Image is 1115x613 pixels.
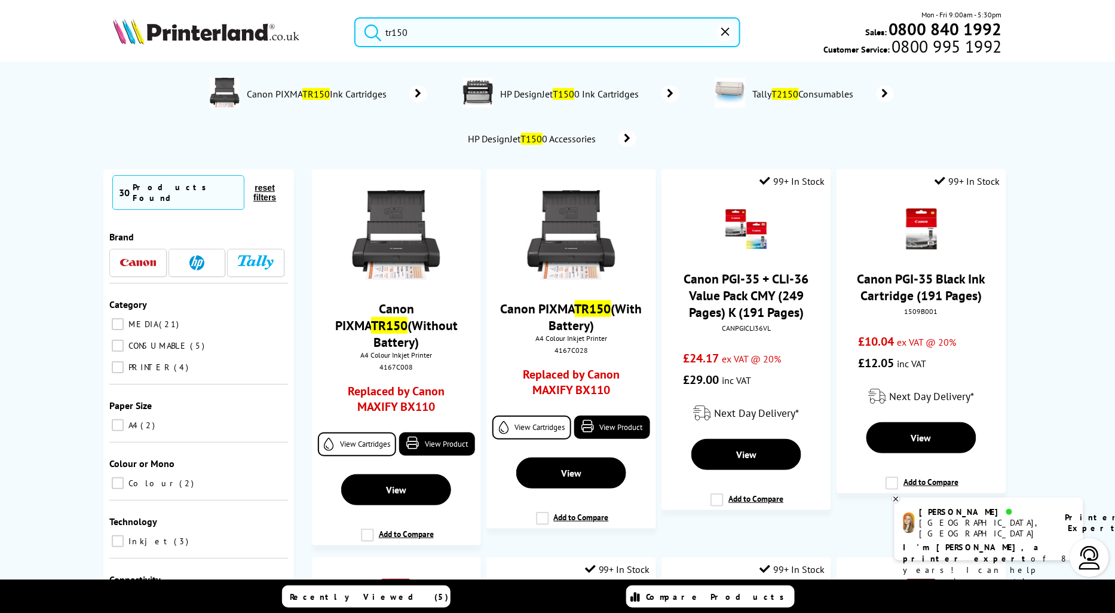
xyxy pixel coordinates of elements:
[920,507,1050,517] div: [PERSON_NAME]
[495,346,647,355] div: 4167C028
[113,18,299,44] img: Printerland Logo
[119,187,130,199] span: 30
[889,18,1002,40] b: 0800 840 1992
[246,78,427,110] a: Canon PIXMATR150Ink Cartridges
[112,535,124,547] input: Inkjet 3
[897,358,926,370] span: inc VAT
[244,182,285,203] button: reset filters
[903,542,1074,599] p: of 8 years! I can help you choose the right product
[585,563,650,575] div: 99+ In Stock
[499,88,644,100] span: HP DesignJet 0 Ink Cartridges
[843,380,1000,413] div: modal_delivery
[824,41,1002,55] span: Customer Service:
[290,591,449,602] span: Recently Viewed (5)
[751,78,894,110] a: TallyT2150Consumables
[865,26,887,38] span: Sales:
[897,336,956,348] span: ex VAT @ 20%
[140,420,158,431] span: 2
[1078,546,1102,570] img: user-headset-light.svg
[238,255,274,269] img: Tally
[120,259,156,267] img: Canon
[911,432,932,444] span: View
[354,17,740,47] input: Search product or brand
[159,319,182,330] span: 21
[866,422,976,453] a: View
[112,340,124,352] input: CONSUMABLE 5
[125,536,173,547] span: Inkjet
[922,9,1002,20] span: Mon - Fri 9:00am - 5:30pm
[189,255,204,270] img: HP
[125,362,173,373] span: PRINTER
[714,406,799,420] span: Next Day Delivery*
[125,319,158,330] span: MEDIA
[561,467,581,479] span: View
[526,190,616,280] img: Canon-TR150-Front-Small.jpg
[722,353,782,365] span: ex VAT @ 20%
[886,477,958,499] label: Add to Compare
[492,334,650,343] span: A4 Colour Inkjet Printer
[536,512,609,535] label: Add to Compare
[501,300,642,334] a: Canon PIXMATR150(With Battery)
[112,361,124,373] input: PRINTER 4
[889,389,974,403] span: Next Day Delivery*
[516,458,626,489] a: View
[174,536,191,547] span: 3
[858,355,894,371] span: £12.05
[858,334,894,349] span: £10.04
[109,574,161,585] span: Connectivity
[553,88,574,100] mark: T150
[725,208,767,250] img: Canon-CLI36-PGI35-Ink-Multipack-Small.gif
[112,477,124,489] input: Colour 2
[179,478,197,489] span: 2
[574,416,650,439] a: View Product
[112,419,124,431] input: A4 2
[246,88,391,100] span: Canon PIXMA Ink Cartridges
[499,78,679,110] a: HP DesignJetT1500 Ink Cartridges
[463,78,493,108] img: CR356A-conspage.jpg
[890,41,1002,52] span: 0800 995 1992
[887,23,1002,35] a: 0800 840 1992
[174,362,191,373] span: 4
[321,362,472,371] div: 4167C008
[190,340,207,351] span: 5
[684,270,808,321] a: Canon PGI-35 + CLI-36 Value Pack CMY (249 Pages) K (191 Pages)
[684,350,719,366] span: £24.17
[109,298,147,310] span: Category
[109,458,174,469] span: Colour or Mono
[903,542,1043,564] b: I'm [PERSON_NAME], a printer expert
[125,340,189,351] span: CONSUMABLE
[333,383,460,420] a: Replaced by Canon MAXIFY BX110
[492,416,571,440] a: View Cartridges
[302,88,330,100] mark: TR150
[772,88,799,100] mark: T2150
[736,449,756,460] span: View
[626,585,795,608] a: Compare Products
[903,513,915,533] img: amy-livechat.png
[109,399,152,411] span: Paper Size
[684,372,719,388] span: £29.00
[751,88,859,100] span: Tally Consumables
[509,367,635,404] a: Replaced by Canon MAXIFY BX110
[670,324,822,333] div: CANPGICLI36VL
[920,517,1050,539] div: [GEOGRAPHIC_DATA], [GEOGRAPHIC_DATA]
[900,208,942,250] img: Canon-PGI-35-Black-Ink-Small.gif
[210,78,240,108] img: Canon-TR150-Conspage.jpg
[935,175,1000,187] div: 99+ In Stock
[521,133,543,145] mark: T150
[386,484,406,496] span: View
[109,516,157,527] span: Technology
[691,439,801,470] a: View
[467,130,636,147] a: HP DesignJetT1500 Accessories
[715,78,745,108] img: 901300-conspage.jpg
[109,231,134,243] span: Brand
[125,478,178,489] span: Colour
[667,397,825,430] div: modal_delivery
[318,350,475,359] span: A4 Colour Inkjet Printer
[341,474,451,505] a: View
[371,317,408,334] mark: TR150
[318,432,396,456] a: View Cartridges
[575,300,611,317] mark: TR150
[335,300,458,350] a: Canon PIXMATR150(Without Battery)
[112,318,124,330] input: MEDIA 21
[722,374,752,386] span: inc VAT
